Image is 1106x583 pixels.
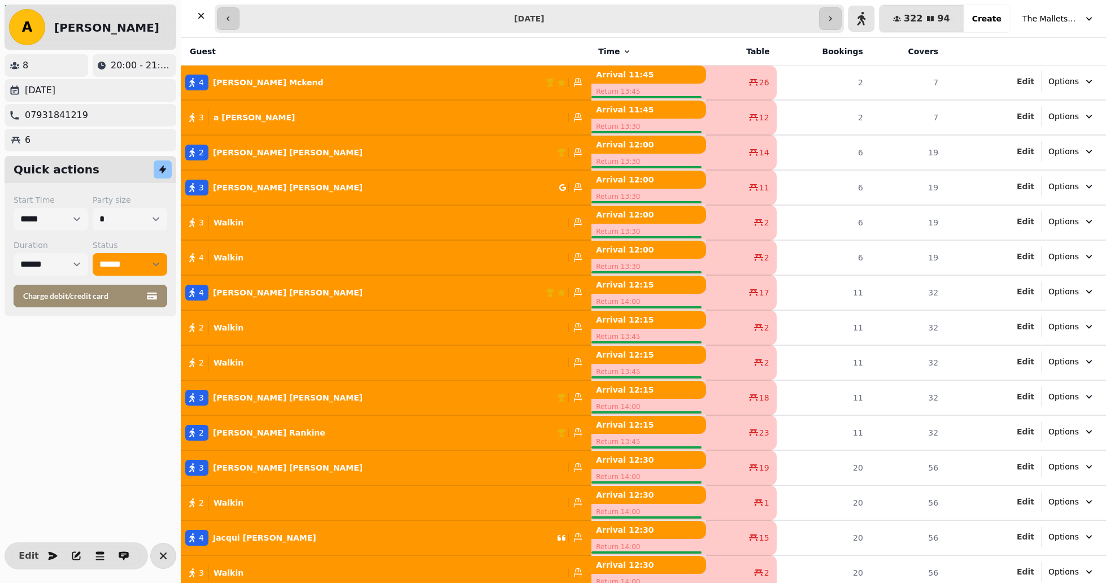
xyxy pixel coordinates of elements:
p: Arrival 12:30 [591,486,706,504]
span: 2 [199,147,204,158]
td: 19 [870,240,945,275]
label: Duration [14,240,88,251]
button: Edit [1017,391,1034,402]
p: Return 14:00 [591,504,706,520]
span: 19 [759,462,769,473]
button: 4[PERSON_NAME] [PERSON_NAME] [181,279,591,306]
span: 3 [199,392,204,403]
td: 11 [777,415,870,450]
p: Return 14:00 [591,539,706,555]
p: Return 13:45 [591,434,706,450]
span: 4 [199,252,204,263]
span: Edit [1017,77,1034,85]
td: 7 [870,100,945,135]
p: Return 13:30 [591,154,706,169]
span: Edit [1017,217,1034,225]
p: Return 14:00 [591,469,706,485]
td: 7 [870,66,945,101]
span: 322 [904,14,922,23]
p: Arrival 12:00 [591,171,706,189]
span: 2 [199,322,204,333]
button: Edit [1017,111,1034,122]
span: Charge debit/credit card [23,292,144,300]
span: Options [1048,146,1079,157]
button: 32294 [879,5,964,32]
button: Options [1042,246,1101,267]
td: 19 [870,205,945,240]
td: 2 [777,100,870,135]
label: Start Time [14,194,88,206]
td: 32 [870,415,945,450]
button: Options [1042,527,1101,547]
p: Walkin [214,322,243,333]
p: Arrival 12:00 [591,206,706,224]
span: Options [1048,496,1079,507]
span: 4 [199,77,204,88]
p: 8 [23,59,28,72]
span: Edit [22,551,36,560]
button: Edit [1017,496,1034,507]
span: 15 [759,532,769,543]
span: Options [1048,356,1079,367]
th: Guest [181,38,591,66]
span: 4 [199,287,204,298]
p: Arrival 12:00 [591,136,706,154]
button: 4[PERSON_NAME] Mckend [181,69,591,96]
p: [PERSON_NAME] Rankine [213,427,325,438]
span: 2 [199,357,204,368]
p: Return 13:45 [591,84,706,99]
p: Arrival 12:15 [591,416,706,434]
button: Edit [1017,76,1034,87]
button: Edit [1017,216,1034,227]
span: Edit [1017,533,1034,541]
td: 11 [777,310,870,345]
p: a [PERSON_NAME] [214,112,295,123]
p: Return 13:30 [591,189,706,205]
p: Arrival 12:15 [591,276,706,294]
td: 6 [777,205,870,240]
span: Edit [1017,182,1034,190]
span: 26 [759,77,769,88]
span: Time [598,46,620,57]
span: Options [1048,76,1079,87]
p: Jacqui [PERSON_NAME] [213,532,316,543]
label: Party size [93,194,167,206]
button: Edit [1017,531,1034,542]
span: 3 [199,182,204,193]
p: Return 14:00 [591,399,706,415]
p: Arrival 12:00 [591,241,706,259]
p: Walkin [214,217,243,228]
button: 3a [PERSON_NAME] [181,104,591,131]
span: 3 [199,112,204,123]
button: Edit [1017,181,1034,192]
button: 3[PERSON_NAME] [PERSON_NAME] [181,384,591,411]
button: Options [1042,106,1101,127]
td: 6 [777,135,870,170]
button: Edit [1017,286,1034,297]
span: 18 [759,392,769,403]
span: 1 [764,497,769,508]
span: 12 [759,112,769,123]
p: Arrival 12:15 [591,381,706,399]
button: Edit [1017,566,1034,577]
button: 2[PERSON_NAME] Rankine [181,419,591,446]
button: 2[PERSON_NAME] [PERSON_NAME] [181,139,591,166]
p: Arrival 12:15 [591,311,706,329]
span: 14 [759,147,769,158]
p: Return 13:30 [591,259,706,275]
span: Edit [1017,288,1034,295]
p: Return 13:30 [591,224,706,240]
span: Options [1048,461,1079,472]
button: Create [963,5,1011,32]
td: 19 [870,170,945,205]
p: [PERSON_NAME] [PERSON_NAME] [213,462,363,473]
span: Options [1048,181,1079,192]
button: 4Jacqui [PERSON_NAME] [181,524,591,551]
span: 2 [764,217,769,228]
p: [PERSON_NAME] [PERSON_NAME] [213,392,363,403]
button: 2Walkin [181,489,591,516]
p: [DATE] [25,84,55,97]
span: Edit [1017,498,1034,506]
th: Covers [870,38,945,66]
span: 2 [764,357,769,368]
